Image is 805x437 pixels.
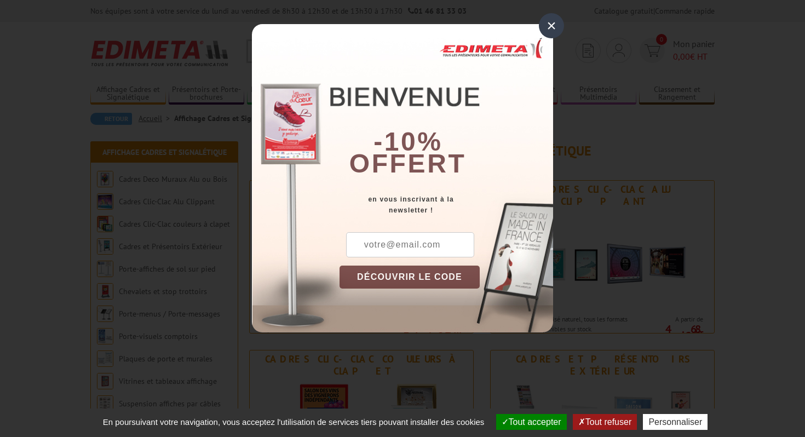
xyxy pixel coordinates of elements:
font: offert [349,149,467,178]
button: DÉCOUVRIR LE CODE [340,266,480,289]
span: En poursuivant votre navigation, vous acceptez l'utilisation de services tiers pouvant installer ... [97,417,490,427]
button: Tout accepter [496,414,567,430]
button: Tout refuser [573,414,637,430]
input: votre@email.com [346,232,474,257]
div: × [539,13,564,38]
b: -10% [373,127,442,156]
div: en vous inscrivant à la newsletter ! [340,194,553,216]
button: Personnaliser (fenêtre modale) [643,414,708,430]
